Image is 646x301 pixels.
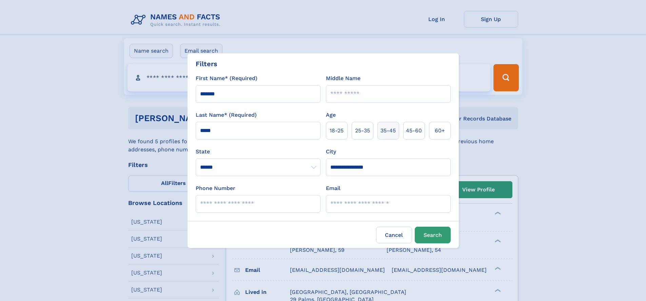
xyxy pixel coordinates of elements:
[326,184,340,192] label: Email
[380,127,396,135] span: 35‑45
[406,127,422,135] span: 45‑60
[326,111,336,119] label: Age
[196,59,217,69] div: Filters
[435,127,445,135] span: 60+
[196,74,257,82] label: First Name* (Required)
[415,227,451,243] button: Search
[355,127,370,135] span: 25‑35
[196,111,257,119] label: Last Name* (Required)
[196,184,235,192] label: Phone Number
[376,227,412,243] label: Cancel
[196,148,320,156] label: State
[326,74,360,82] label: Middle Name
[326,148,336,156] label: City
[330,127,344,135] span: 18‑25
